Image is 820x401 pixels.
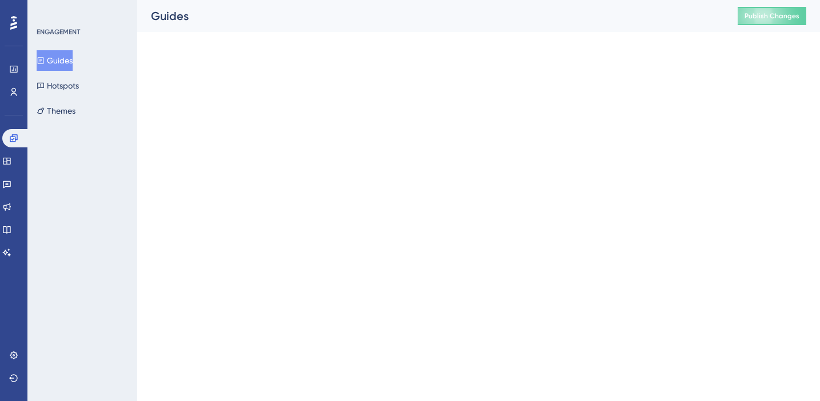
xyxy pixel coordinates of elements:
button: Themes [37,101,75,121]
button: Guides [37,50,73,71]
span: Publish Changes [745,11,799,21]
button: Hotspots [37,75,79,96]
div: Guides [151,8,709,24]
button: Publish Changes [738,7,806,25]
div: ENGAGEMENT [37,27,80,37]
